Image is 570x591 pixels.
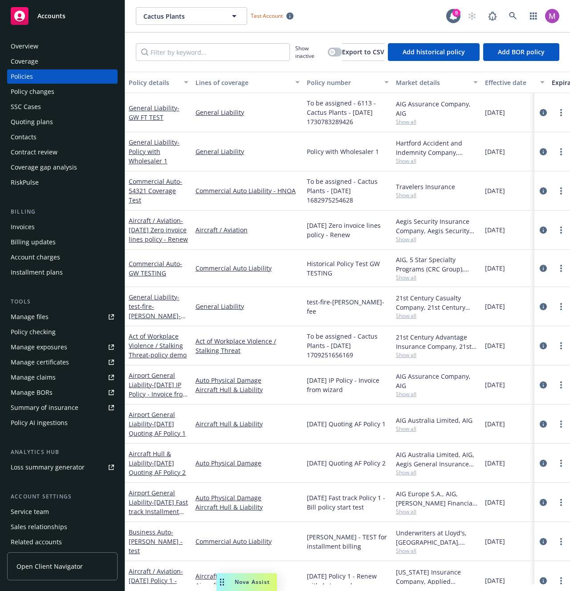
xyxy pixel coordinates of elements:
span: Show all [396,390,478,398]
button: Cactus Plants [136,7,247,25]
span: - [PERSON_NAME] - test [129,528,183,555]
div: Loss summary generator [11,460,85,474]
span: [DATE] [485,537,505,546]
span: To be assigned - Cactus Plants - [DATE] 1709251656169 [307,332,389,360]
a: Coverage gap analysis [7,160,118,174]
a: more [556,458,566,469]
button: Nova Assist [216,573,277,591]
a: more [556,146,566,157]
span: Test Account [247,11,297,20]
button: Effective date [481,72,548,93]
a: General Liability [129,104,179,121]
span: Show all [396,274,478,281]
span: [DATE] [485,380,505,389]
a: more [556,340,566,351]
a: more [556,301,566,312]
div: 21st Century Advantage Insurance Company, 21st Century Insurance Group [396,332,478,351]
a: Auto Physical Damage [195,376,300,385]
div: Policy number [307,78,379,87]
div: Manage certificates [11,355,69,369]
span: Show all [396,235,478,243]
div: Market details [396,78,468,87]
a: Accounts [7,4,118,28]
div: Service team [11,505,49,519]
div: Policies [11,69,33,84]
span: - [DATE] Quoting AF Policy 2 [129,459,186,477]
span: Add historical policy [403,48,465,56]
span: [DATE] [485,263,505,273]
span: [DATE] [485,341,505,350]
a: circleInformation [538,107,549,118]
span: - 54321 Coverage Test [129,177,182,204]
a: Billing updates [7,235,118,249]
a: Contract review [7,145,118,159]
span: [DATE] [485,302,505,311]
div: Related accounts [11,535,62,549]
a: Auto Physical Damage [195,458,300,468]
a: Service team [7,505,118,519]
div: Underwriters at Lloyd's, [GEOGRAPHIC_DATA], [PERSON_NAME] of [GEOGRAPHIC_DATA], RT Specialty Insu... [396,528,478,547]
a: Manage files [7,310,118,324]
span: [DATE] [485,147,505,156]
a: Policy checking [7,325,118,339]
a: circleInformation [538,380,549,390]
span: [DATE] Quoting AF Policy 1 [307,419,386,429]
a: Summary of insurance [7,401,118,415]
a: Loss summary generator [7,460,118,474]
span: [DATE] [485,419,505,429]
a: General Liability [195,302,300,311]
span: Show all [396,351,478,359]
span: Show all [396,469,478,476]
div: Installment plans [11,265,63,279]
a: Overview [7,39,118,53]
span: Show all [396,547,478,555]
a: Manage certificates [7,355,118,369]
a: Aircraft Hull & Liability [195,419,300,429]
span: [PERSON_NAME] - TEST for installment billing [307,532,389,551]
a: Aircraft Hull & Liability [195,502,300,512]
a: Manage claims [7,370,118,385]
a: more [556,536,566,547]
button: Lines of coverage [192,72,303,93]
a: Aircraft / Aviation [129,216,188,243]
span: [DATE] Policy 1 - Renew with Auto-send [307,571,389,590]
span: To be assigned - Cactus Plants - [DATE] 1682975254628 [307,177,389,205]
span: Show all [396,312,478,320]
span: Show all [396,191,478,199]
span: - [DATE] IP Policy - Invoice from wizard [129,381,188,408]
span: - GW TESTING [129,259,182,277]
a: Commercial Auto [129,177,182,204]
button: Add BOR policy [483,43,559,61]
a: Report a Bug [484,7,501,25]
div: Contacts [11,130,37,144]
span: test-fire-[PERSON_NAME]-fee [307,297,389,316]
a: Aircraft Hull & Liability [129,449,186,477]
a: Contacts [7,130,118,144]
span: [DATE] [485,576,505,585]
span: - policy demo [148,351,187,359]
div: Summary of insurance [11,401,78,415]
div: Policy AI ingestions [11,416,68,430]
a: Commercial Auto Liability [195,537,300,546]
span: Nova Assist [235,578,270,586]
a: Manage exposures [7,340,118,354]
span: [DATE] [485,458,505,468]
button: Policy details [125,72,192,93]
div: Policy details [129,78,179,87]
a: more [556,497,566,508]
span: Accounts [37,12,65,20]
a: circleInformation [538,575,549,586]
div: Sales relationships [11,520,67,534]
span: [DATE] Quoting AF Policy 2 [307,458,386,468]
div: AIG, 5 Star Specialty Programs (CRC Group), Abacus Insurance Brokers [396,255,478,274]
a: more [556,575,566,586]
div: Effective date [485,78,535,87]
a: Commercial Auto [129,259,182,277]
a: Start snowing [463,7,481,25]
a: more [556,225,566,235]
a: General Liability [195,147,300,156]
div: Policy checking [11,325,56,339]
div: Account charges [11,250,60,264]
span: Show all [396,157,478,165]
a: more [556,107,566,118]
